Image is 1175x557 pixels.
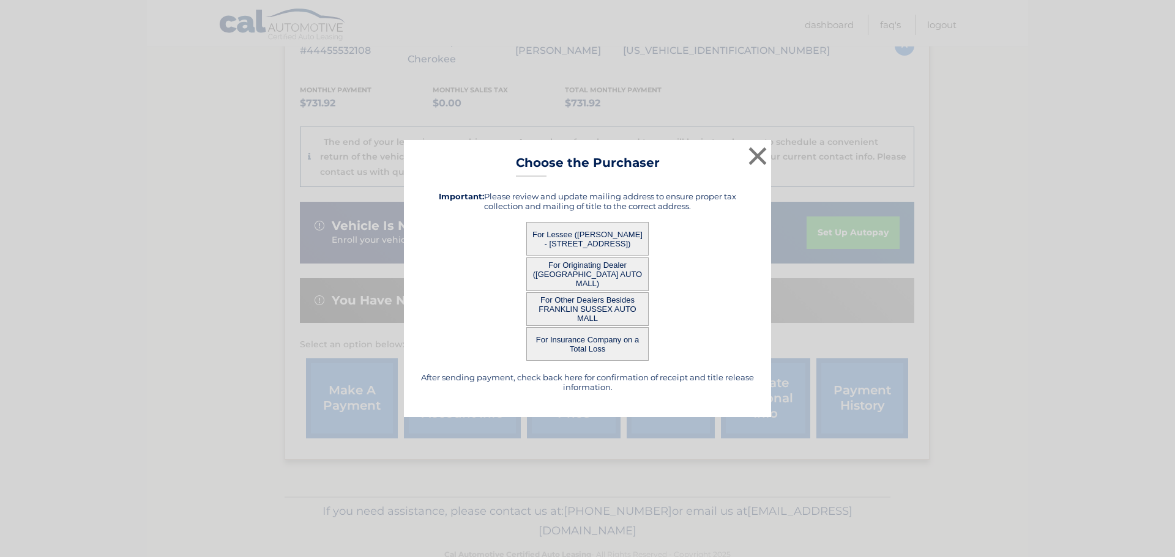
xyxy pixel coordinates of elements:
button: For Lessee ([PERSON_NAME] - [STREET_ADDRESS]) [526,222,649,256]
button: For Insurance Company on a Total Loss [526,327,649,361]
button: For Originating Dealer ([GEOGRAPHIC_DATA] AUTO MALL) [526,257,649,291]
h3: Choose the Purchaser [516,155,660,177]
strong: Important: [439,191,484,201]
h5: Please review and update mailing address to ensure proper tax collection and mailing of title to ... [419,191,756,211]
h5: After sending payment, check back here for confirmation of receipt and title release information. [419,372,756,392]
button: × [745,144,770,168]
button: For Other Dealers Besides FRANKLIN SUSSEX AUTO MALL [526,292,649,326]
